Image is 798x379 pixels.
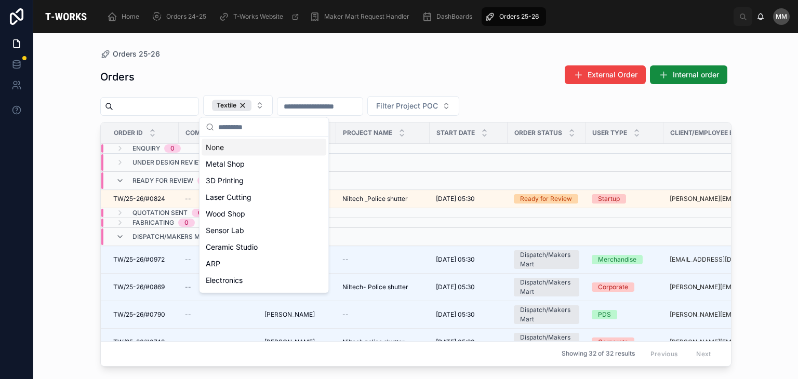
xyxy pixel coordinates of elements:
div: Laser Cutting [202,189,326,206]
span: User Type [592,129,627,137]
span: Orders 25-26 [499,12,539,21]
a: Dispatch/Makers Mart [514,333,579,351]
a: -- [342,255,423,264]
span: Internal order [673,70,719,80]
span: Order Status [514,129,562,137]
span: DashBoards [436,12,472,21]
a: -- [185,338,252,346]
span: T-Works Website [233,12,283,21]
button: Select Button [367,96,459,116]
a: [PERSON_NAME][EMAIL_ADDRESS][DOMAIN_NAME] [670,338,762,346]
span: Quotation Sent [132,209,188,217]
div: Textile [212,100,251,111]
div: Dispatch/Makers Mart [520,278,573,296]
div: 0 [170,144,175,153]
span: -- [185,338,191,346]
div: None [202,139,326,156]
a: Niltech- Police shutter [342,283,423,291]
a: [PERSON_NAME][EMAIL_ADDRESS][DOMAIN_NAME] [670,283,762,291]
a: Dispatch/Makers Mart [514,250,579,269]
a: Dispatch/Makers Mart [514,305,579,324]
button: Select Button [203,95,273,116]
div: Textile [202,289,326,305]
a: -- [185,255,252,264]
a: Corporate [592,282,657,292]
span: [DATE] 05:30 [436,310,475,319]
a: TW/25-26/#0869 [113,283,172,291]
span: TW/25-26/#0824 [113,195,165,203]
span: Niltech _Police shutter [342,195,408,203]
a: TW/25-26/#0824 [113,195,172,203]
div: Metal Shop [202,156,326,172]
a: Orders 25-26 [100,49,160,59]
span: Niltech- Police shutter [342,283,408,291]
a: Merchandise [592,255,657,264]
span: TW/25-26/#0869 [113,283,165,291]
div: Sensor Lab [202,222,326,239]
a: [DATE] 05:30 [436,195,501,203]
span: Orders 25-26 [113,49,160,59]
div: scrollable content [99,5,734,28]
a: Maker Mart Request Handler [307,7,417,26]
span: Showing 32 of 32 results [562,350,635,358]
a: [DATE] 05:30 [436,283,501,291]
span: Project Name [343,129,392,137]
span: -- [185,195,191,203]
button: Unselect TEXTILE [212,100,251,111]
span: TW/25-26/#0790 [113,310,165,319]
span: Start Date [436,129,475,137]
a: -- [342,310,423,319]
span: Dispatch/Makers Mart [132,233,213,241]
a: Home [104,7,147,26]
a: [DATE] 05:30 [436,255,501,264]
div: Suggestions [199,137,328,293]
div: Dispatch/Makers Mart [520,250,573,269]
a: Corporate [592,337,657,347]
span: Order ID [114,129,143,137]
a: [EMAIL_ADDRESS][DOMAIN_NAME] [670,255,762,264]
span: Orders 24-25 [166,12,206,21]
a: [PERSON_NAME][EMAIL_ADDRESS][DOMAIN_NAME] [670,310,762,319]
span: MM [776,12,787,21]
span: -- [185,283,191,291]
span: Home [122,12,139,21]
span: TW/25-26/#0972 [113,255,165,264]
a: [PERSON_NAME][EMAIL_ADDRESS][DOMAIN_NAME] [670,195,762,203]
a: Startup [592,194,657,204]
a: TW/25-26/#0790 [113,310,172,319]
div: Ceramic Studio [202,239,326,255]
div: Corporate [598,282,628,292]
div: PDS [598,310,611,319]
div: Startup [598,194,620,204]
div: 0 [184,219,189,227]
button: External Order [565,65,646,84]
a: -- [185,283,252,291]
div: Ready for Review [520,194,572,204]
span: Company Name [185,129,238,137]
div: Merchandise [598,255,636,264]
div: Electronics [202,272,326,289]
a: -- [185,195,252,203]
a: TW/25-26/#0748 [113,338,172,346]
span: Client/Employee Email [670,129,749,137]
span: [PERSON_NAME] [264,338,315,346]
div: Wood Shop [202,206,326,222]
span: -- [342,310,349,319]
span: -- [342,255,349,264]
div: Dispatch/Makers Mart [520,333,573,351]
span: Fabricating [132,219,174,227]
span: -- [185,310,191,319]
button: Internal order [650,65,727,84]
span: Niltech police shutter [342,338,405,346]
div: 0 [198,209,202,217]
a: [PERSON_NAME] [264,310,330,319]
a: [DATE] 05:30 [436,338,501,346]
span: Filter Project POC [376,101,438,111]
a: TW/25-26/#0972 [113,255,172,264]
span: [DATE] 05:30 [436,195,475,203]
img: App logo [42,8,90,25]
